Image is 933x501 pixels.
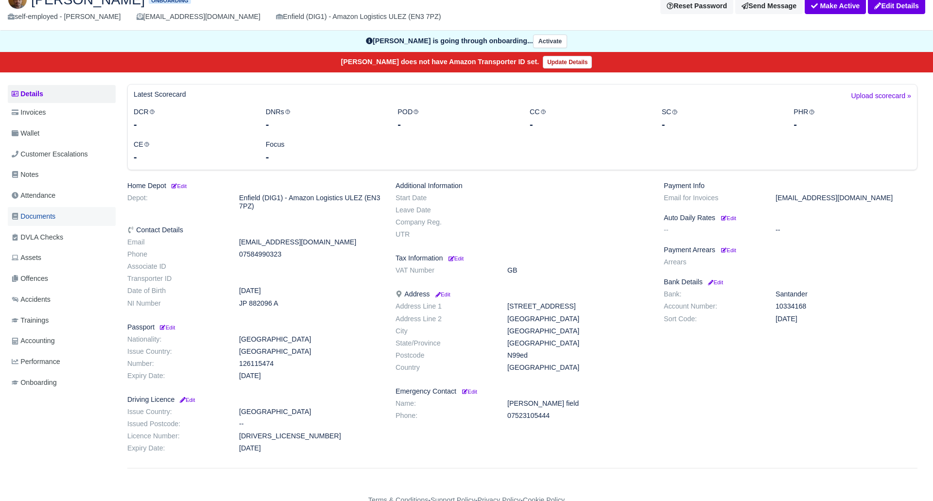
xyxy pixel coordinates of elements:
small: Edit [707,279,723,285]
dt: Transporter ID [120,275,232,283]
dt: -- [657,226,768,234]
span: Invoices [12,107,46,118]
a: Customer Escalations [8,145,116,164]
h6: Bank Details [664,278,917,286]
dd: [DATE] [232,444,388,452]
span: Accidents [12,294,51,305]
span: Assets [12,252,41,263]
a: Accounting [8,331,116,350]
dt: Sort Code: [657,315,768,323]
a: Edit [707,278,723,286]
a: Upload scorecard » [851,90,911,106]
span: Documents [12,211,55,222]
div: DCR [126,106,259,131]
dd: [DATE] [768,315,925,323]
span: Trainings [12,315,49,326]
dd: [PERSON_NAME] field [500,399,657,408]
h6: Auto Daily Rates [664,214,917,222]
div: self-employed - [PERSON_NAME] [8,11,121,22]
dt: Account Number: [657,302,768,311]
h6: Payment Arrears [664,246,917,254]
dd: [GEOGRAPHIC_DATA] [232,408,388,416]
dd: [STREET_ADDRESS] [500,302,657,311]
dd: [GEOGRAPHIC_DATA] [232,347,388,356]
h6: Additional Information [396,182,649,190]
small: Edit [449,256,464,261]
a: Edit [447,254,464,262]
dd: [GEOGRAPHIC_DATA] [500,327,657,335]
span: Notes [12,169,38,180]
dt: Date of Birth [120,287,232,295]
dt: Company Reg. [388,218,500,226]
dt: Address Line 1 [388,302,500,311]
small: Edit [721,215,736,221]
a: Notes [8,165,116,184]
div: CE [126,139,259,164]
dt: Name: [388,399,500,408]
h6: Payment Info [664,182,917,190]
dd: Enfield (DIG1) - Amazon Logistics ULEZ (EN3 7PZ) [232,194,388,210]
dd: -- [768,226,925,234]
small: Edit [462,389,477,395]
dd: JP 882096 A [232,299,388,308]
a: Update Details [543,56,592,69]
div: PHR [786,106,918,131]
dt: Expiry Date: [120,372,232,380]
h6: Home Depot [127,182,381,190]
dt: Postcode [388,351,500,360]
dt: Phone [120,250,232,259]
h6: Emergency Contact [396,387,649,396]
div: - [134,150,251,164]
a: Performance [8,352,116,371]
div: Focus [259,139,391,164]
div: DNRs [259,106,391,131]
small: Edit [433,292,450,297]
dt: Arrears [657,258,768,266]
dd: [GEOGRAPHIC_DATA] [232,335,388,344]
dd: Santander [768,290,925,298]
dt: VAT Number [388,266,500,275]
dd: 126115474 [232,360,388,368]
a: Details [8,85,116,103]
a: Invoices [8,103,116,122]
small: Edit [178,397,195,403]
div: - [266,150,383,164]
dd: [DATE] [232,372,388,380]
span: Performance [12,356,60,367]
dt: Issue Country: [120,408,232,416]
div: POD [390,106,522,131]
dd: 07584990323 [232,250,388,259]
span: Attendance [12,190,55,201]
button: Activate [533,35,567,49]
dt: Nationality: [120,335,232,344]
div: [EMAIL_ADDRESS][DOMAIN_NAME] [137,11,260,22]
div: - [794,118,911,131]
dt: Phone: [388,412,500,420]
div: CC [522,106,655,131]
a: Assets [8,248,116,267]
a: Wallet [8,124,116,143]
dd: [EMAIL_ADDRESS][DOMAIN_NAME] [768,194,925,202]
dd: GB [500,266,657,275]
a: Edit [178,396,195,403]
dt: Depot: [120,194,232,210]
dd: [GEOGRAPHIC_DATA] [500,339,657,347]
h6: Tax Information [396,254,649,262]
dt: Email for Invoices [657,194,768,202]
div: SC [655,106,787,131]
div: Enfield (DIG1) - Amazon Logistics ULEZ (EN3 7PZ) [276,11,441,22]
dd: -- [232,420,388,428]
dt: Country [388,363,500,372]
dt: Associate ID [120,262,232,271]
dt: UTR [388,230,500,239]
dd: N99ed [500,351,657,360]
h6: Passport [127,323,381,331]
span: Offences [12,273,48,284]
a: Edit [460,387,477,395]
dt: City [388,327,500,335]
span: Accounting [12,335,55,346]
small: Edit [170,183,187,189]
dd: [DATE] [232,287,388,295]
dt: State/Province [388,339,500,347]
span: Wallet [12,128,39,139]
